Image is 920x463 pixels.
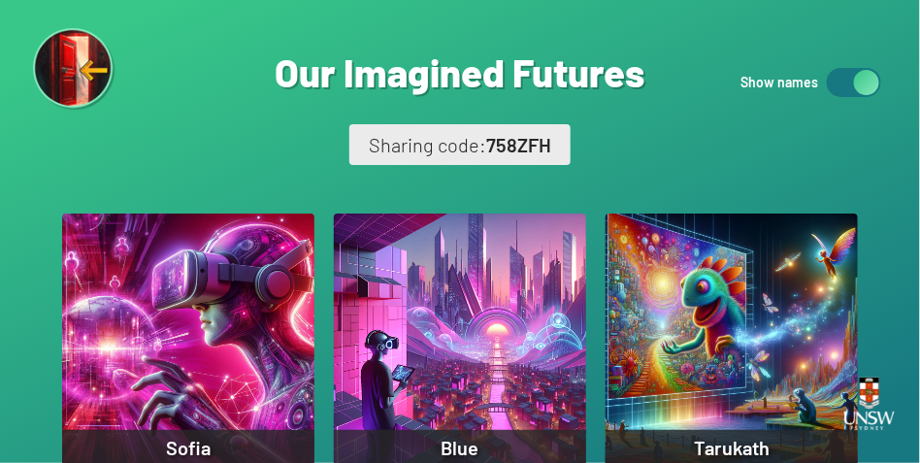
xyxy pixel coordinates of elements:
[486,133,551,156] span: 758ZFH
[33,28,116,112] img: Exit
[740,68,818,97] p: Show names
[349,124,571,165] div: Sharing code:
[276,49,645,95] h1: Our Imagined Futures
[837,366,903,442] img: UNSW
